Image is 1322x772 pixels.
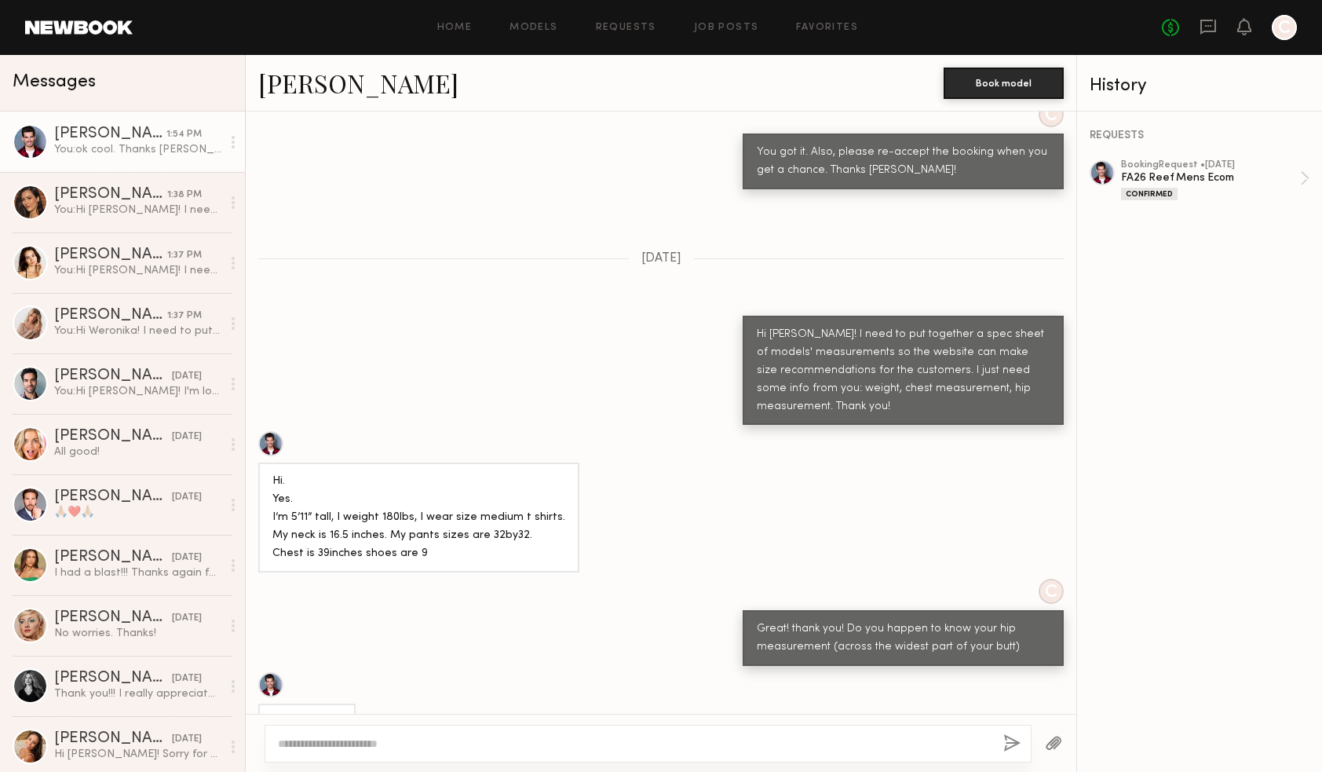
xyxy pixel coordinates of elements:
[54,263,221,278] div: You: Hi [PERSON_NAME]! I need to put together a spec sheet of models' measurements so the website...
[54,610,172,626] div: [PERSON_NAME]
[1121,188,1178,200] div: Confirmed
[796,23,858,33] a: Favorites
[172,671,202,686] div: [DATE]
[172,430,202,445] div: [DATE]
[1090,77,1309,95] div: History
[54,368,172,384] div: [PERSON_NAME]
[54,142,221,157] div: You: ok cool. Thanks [PERSON_NAME]! see you next week! I'll reach out if I have more info to shar...
[54,489,172,505] div: [PERSON_NAME]
[1121,160,1309,200] a: bookingRequest •[DATE]FA26 Reef Mens EcomConfirmed
[54,308,167,324] div: [PERSON_NAME]
[166,127,202,142] div: 1:54 PM
[54,505,221,520] div: 🙏🏼❤️🙏🏼
[694,23,759,33] a: Job Posts
[54,550,172,565] div: [PERSON_NAME]
[54,626,221,641] div: No worries. Thanks!
[172,490,202,505] div: [DATE]
[54,324,221,338] div: You: Hi Weronika! I need to put together a spec sheet of models' measurements so the website can ...
[167,188,202,203] div: 1:38 PM
[54,731,172,747] div: [PERSON_NAME]
[172,611,202,626] div: [DATE]
[757,144,1050,180] div: You got it. Also, please re-accept the booking when you get a chance. Thanks [PERSON_NAME]!
[54,565,221,580] div: I had a blast!!! Thanks again for everything 🥰
[272,473,565,563] div: Hi. Yes. I’m 5’11” tall, I weight 180lbs, I wear size medium t shirts. My neck is 16.5 inches. My...
[1090,130,1309,141] div: REQUESTS
[172,732,202,747] div: [DATE]
[54,429,172,445] div: [PERSON_NAME]
[54,747,221,762] div: Hi [PERSON_NAME]! Sorry for the delay. I don’t know how I missed your messages. Please let me kno...
[641,252,681,265] span: [DATE]
[54,384,221,399] div: You: Hi [PERSON_NAME]! I'm looking for an ecom [DEMOGRAPHIC_DATA] model. Do you have any examples...
[944,68,1064,99] button: Book model
[54,126,166,142] div: [PERSON_NAME]
[13,73,96,91] span: Messages
[1121,170,1300,185] div: FA26 Reef Mens Ecom
[1272,15,1297,40] a: C
[54,187,167,203] div: [PERSON_NAME]
[54,203,221,218] div: You: Hi [PERSON_NAME]! I need to put together a spec sheet of models' measurements so the website...
[172,551,202,565] div: [DATE]
[1121,160,1300,170] div: booking Request • [DATE]
[437,23,473,33] a: Home
[172,369,202,384] div: [DATE]
[596,23,656,33] a: Requests
[54,445,221,459] div: All good!
[757,326,1050,416] div: Hi [PERSON_NAME]! I need to put together a spec sheet of models' measurements so the website can ...
[54,671,172,686] div: [PERSON_NAME]
[757,620,1050,657] div: Great! thank you! Do you happen to know your hip measurement (across the widest part of your butt)
[167,248,202,263] div: 1:37 PM
[54,686,221,701] div: Thank you!!! I really appreciate it and sounds good 💜 talk with you then, have a great spring xoxo
[54,247,167,263] div: [PERSON_NAME]
[944,75,1064,89] a: Book model
[258,66,458,100] a: [PERSON_NAME]
[509,23,557,33] a: Models
[167,309,202,324] div: 1:37 PM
